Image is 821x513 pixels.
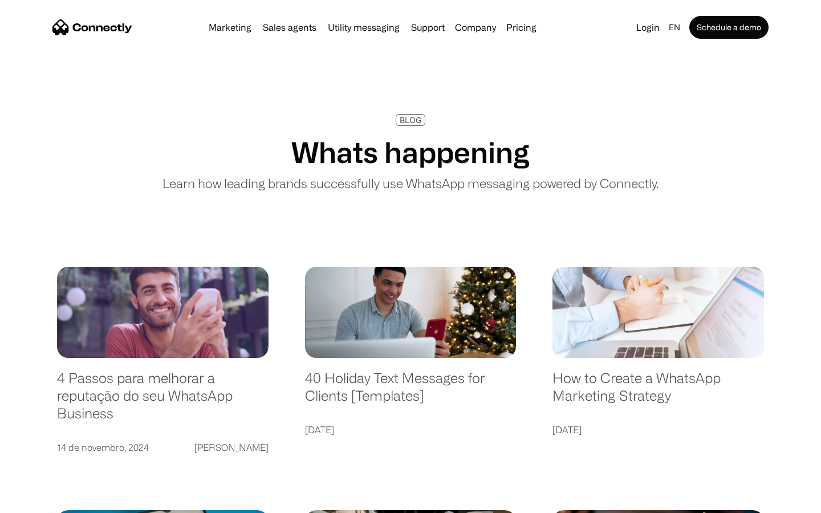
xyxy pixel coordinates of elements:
div: [PERSON_NAME] [194,439,269,455]
ul: Language list [23,493,68,509]
div: Company [455,19,496,35]
div: en [669,19,680,35]
a: Login [632,19,664,35]
a: Schedule a demo [689,16,769,39]
div: [DATE] [552,422,582,438]
a: 40 Holiday Text Messages for Clients [Templates] [305,369,517,416]
a: Pricing [502,23,541,32]
a: Marketing [204,23,256,32]
a: Sales agents [258,23,321,32]
a: Support [407,23,449,32]
div: BLOG [400,116,421,124]
div: 14 de novembro, 2024 [57,439,149,455]
h1: Whats happening [291,135,530,169]
aside: Language selected: English [11,493,68,509]
a: Utility messaging [323,23,404,32]
div: [DATE] [305,422,334,438]
a: How to Create a WhatsApp Marketing Strategy [552,369,764,416]
a: 4 Passos para melhorar a reputação do seu WhatsApp Business [57,369,269,433]
p: Learn how leading brands successfully use WhatsApp messaging powered by Connectly. [162,174,659,193]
